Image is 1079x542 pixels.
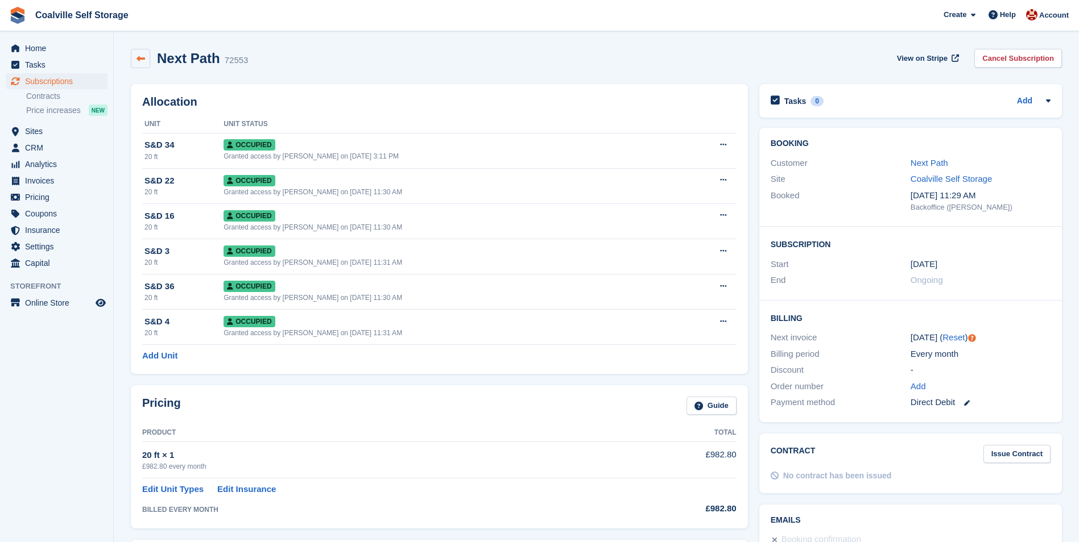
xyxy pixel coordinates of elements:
div: Granted access by [PERSON_NAME] on [DATE] 11:30 AM [224,187,676,197]
span: Home [25,40,93,56]
a: View on Stripe [892,49,961,68]
div: £982.80 [625,502,737,515]
h2: Allocation [142,95,737,109]
a: menu [6,206,108,222]
div: Billing period [771,348,911,361]
div: 20 ft [144,222,224,232]
a: Reset [942,332,965,342]
a: menu [6,295,108,311]
div: Order number [771,380,911,393]
div: £982.80 every month [142,461,625,472]
a: menu [6,255,108,271]
div: S&D 4 [144,315,224,328]
h2: Subscription [771,238,1051,249]
a: menu [6,189,108,205]
span: Occupied [224,175,275,186]
div: S&D 34 [144,139,224,152]
span: Occupied [224,210,275,222]
td: £982.80 [625,442,737,478]
th: Unit [142,115,224,134]
a: menu [6,156,108,172]
span: CRM [25,140,93,156]
span: Sites [25,123,93,139]
div: Booked [771,189,911,213]
a: menu [6,123,108,139]
span: Tasks [25,57,93,73]
span: Coupons [25,206,93,222]
div: S&D 22 [144,174,224,187]
a: Coalville Self Storage [911,174,992,184]
div: Granted access by [PERSON_NAME] on [DATE] 3:11 PM [224,151,676,161]
a: menu [6,40,108,56]
a: Edit Insurance [217,483,276,496]
a: menu [6,222,108,238]
div: Granted access by [PERSON_NAME] on [DATE] 11:31 AM [224,328,676,338]
div: 0 [811,96,824,106]
a: Guide [687,397,737,415]
a: Coalville Self Storage [31,6,133,24]
div: BILLED EVERY MONTH [142,505,625,515]
div: No contract has been issued [783,470,892,482]
span: Occupied [224,316,275,327]
a: Edit Unit Types [142,483,204,496]
div: 20 ft [144,257,224,268]
span: Storefront [10,281,113,292]
div: Payment method [771,396,911,409]
div: - [911,364,1051,377]
a: menu [6,140,108,156]
div: S&D 3 [144,245,224,258]
a: Add [1017,95,1032,108]
h2: Next Path [157,51,220,66]
img: stora-icon-8386f47178a22dfd0bd8f6a31ec36ba5ce8667c1dd55bd0f319d3a0aa187defe.svg [9,7,26,24]
span: Occupied [224,281,275,292]
h2: Pricing [142,397,181,415]
div: Direct Debit [911,396,1051,409]
h2: Tasks [784,96,807,106]
h2: Booking [771,139,1051,148]
th: Total [625,424,737,442]
div: Tooltip anchor [967,333,977,343]
span: View on Stripe [897,53,948,64]
div: 20 ft [144,187,224,197]
div: End [771,274,911,287]
span: Analytics [25,156,93,172]
span: Help [1000,9,1016,20]
span: Subscriptions [25,73,93,89]
span: Invoices [25,173,93,189]
span: Insurance [25,222,93,238]
div: Granted access by [PERSON_NAME] on [DATE] 11:30 AM [224,222,676,232]
a: Issue Contract [983,445,1051,464]
a: Add Unit [142,349,177,362]
span: Account [1039,10,1069,21]
div: Discount [771,364,911,377]
span: Price increases [26,105,81,116]
a: Next Path [911,158,948,168]
time: 2025-02-13 01:00:00 UTC [911,258,937,271]
a: Cancel Subscription [974,49,1062,68]
a: menu [6,57,108,73]
div: Every month [911,348,1051,361]
div: Site [771,173,911,186]
a: Contracts [26,91,108,102]
a: menu [6,173,108,189]
div: Next invoice [771,331,911,344]
div: NEW [89,105,108,116]
div: Backoffice ([PERSON_NAME]) [911,202,1051,213]
a: Preview store [94,296,108,310]
span: Ongoing [911,275,943,285]
div: [DATE] ( ) [911,331,1051,344]
th: Product [142,424,625,442]
a: menu [6,239,108,255]
div: Granted access by [PERSON_NAME] on [DATE] 11:31 AM [224,257,676,268]
div: 20 ft [144,328,224,338]
div: Start [771,258,911,271]
span: Capital [25,255,93,271]
span: Occupied [224,139,275,151]
span: Occupied [224,245,275,257]
h2: Billing [771,312,1051,323]
span: Online Store [25,295,93,311]
div: 20 ft [144,293,224,303]
div: 20 ft × 1 [142,449,625,462]
span: Pricing [25,189,93,205]
span: Create [944,9,966,20]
